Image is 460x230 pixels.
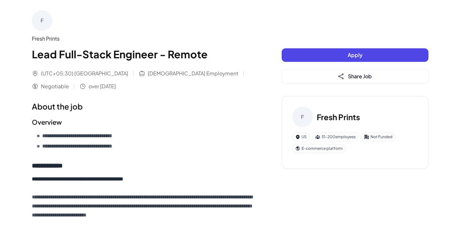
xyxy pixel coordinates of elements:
div: US [292,132,310,141]
div: F [32,10,52,31]
span: Negotiable [41,82,69,90]
h3: Fresh Prints [317,111,360,123]
span: over [DATE] [89,82,116,90]
div: E-commerce platform [292,144,346,153]
div: Fresh Prints [32,35,256,43]
button: Apply [282,48,428,62]
span: [DEMOGRAPHIC_DATA] Employment [148,70,238,77]
h2: Overview [32,117,256,127]
h1: About the job [32,101,256,112]
div: 51-200 employees [312,132,359,141]
h1: Lead Full-Stack Engineer - Remote [32,46,256,62]
button: Share Job [282,70,428,83]
div: F [292,107,313,127]
span: (UTC+05:30) [GEOGRAPHIC_DATA] [41,70,128,77]
div: Not Funded [361,132,395,141]
span: Apply [348,52,362,58]
span: Share Job [348,73,372,80]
